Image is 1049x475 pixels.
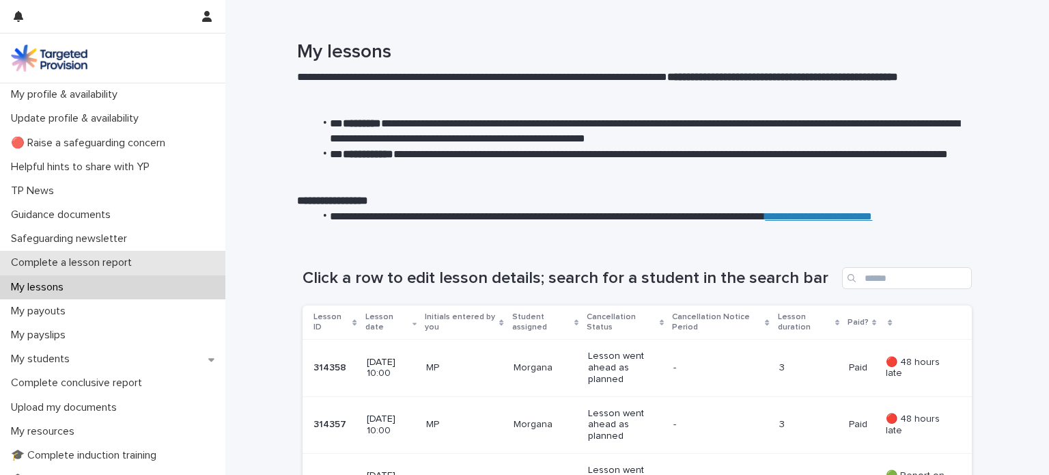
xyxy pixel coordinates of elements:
[313,310,349,335] p: Lesson ID
[303,396,972,453] tr: 314357314357 [DATE] 10:00MPMorganaLesson went ahead as planned-3PaidPaid 🔴 48 hours late
[5,208,122,221] p: Guidance documents
[11,44,87,72] img: M5nRWzHhSzIhMunXDL62
[5,161,160,174] p: Helpful hints to share with YP
[5,353,81,366] p: My students
[779,362,839,374] p: 3
[778,310,832,335] p: Lesson duration
[313,359,349,374] p: 314358
[367,413,416,437] p: [DATE] 10:00
[365,310,409,335] p: Lesson date
[779,419,839,431] p: 3
[367,357,416,380] p: [DATE] 10:00
[886,413,950,437] p: 🔴 48 hours late
[5,232,138,245] p: Safeguarding newsletter
[514,419,578,431] p: Morgana
[297,41,966,64] h1: My lessons
[5,256,143,269] p: Complete a lesson report
[849,359,870,374] p: Paid
[5,112,150,125] p: Update profile & availability
[5,137,176,150] p: 🔴 Raise a safeguarding concern
[849,416,870,431] p: Paid
[426,419,502,431] p: MP
[673,362,749,374] p: -
[5,377,153,390] p: Complete conclusive report
[5,329,76,342] p: My payslips
[5,185,65,198] p: TP News
[5,449,167,462] p: 🎓 Complete induction training
[588,408,662,442] p: Lesson went ahead as planned
[673,419,749,431] p: -
[512,310,572,335] p: Student assigned
[848,315,869,330] p: Paid?
[5,425,85,438] p: My resources
[587,310,656,335] p: Cancellation Status
[5,305,76,318] p: My payouts
[303,269,837,288] h1: Click a row to edit lesson details; search for a student in the search bar
[5,88,128,101] p: My profile & availability
[426,362,502,374] p: MP
[886,357,950,380] p: 🔴 48 hours late
[313,416,349,431] p: 314357
[5,401,128,414] p: Upload my documents
[588,351,662,385] p: Lesson went ahead as planned
[303,340,972,396] tr: 314358314358 [DATE] 10:00MPMorganaLesson went ahead as planned-3PaidPaid 🔴 48 hours late
[672,310,761,335] p: Cancellation Notice Period
[514,362,578,374] p: Morgana
[842,267,972,289] input: Search
[5,281,74,294] p: My lessons
[425,310,496,335] p: Initials entered by you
